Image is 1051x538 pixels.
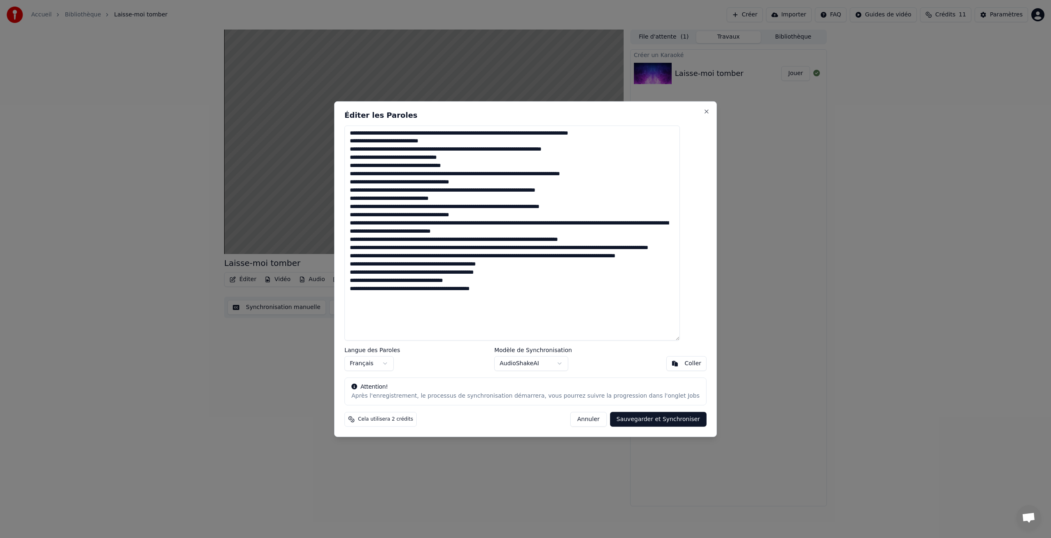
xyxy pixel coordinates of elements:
button: Coller [666,356,707,371]
h2: Éditer les Paroles [344,111,707,119]
span: Cela utilisera 2 crédits [358,416,413,423]
label: Modèle de Synchronisation [494,347,572,353]
label: Langue des Paroles [344,347,400,353]
button: Sauvegarder et Synchroniser [610,412,707,427]
div: Coller [685,359,702,368]
div: Après l'enregistrement, le processus de synchronisation démarrera, vous pourrez suivre la progres... [351,392,700,400]
button: Annuler [570,412,606,427]
div: Attention! [351,383,700,391]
